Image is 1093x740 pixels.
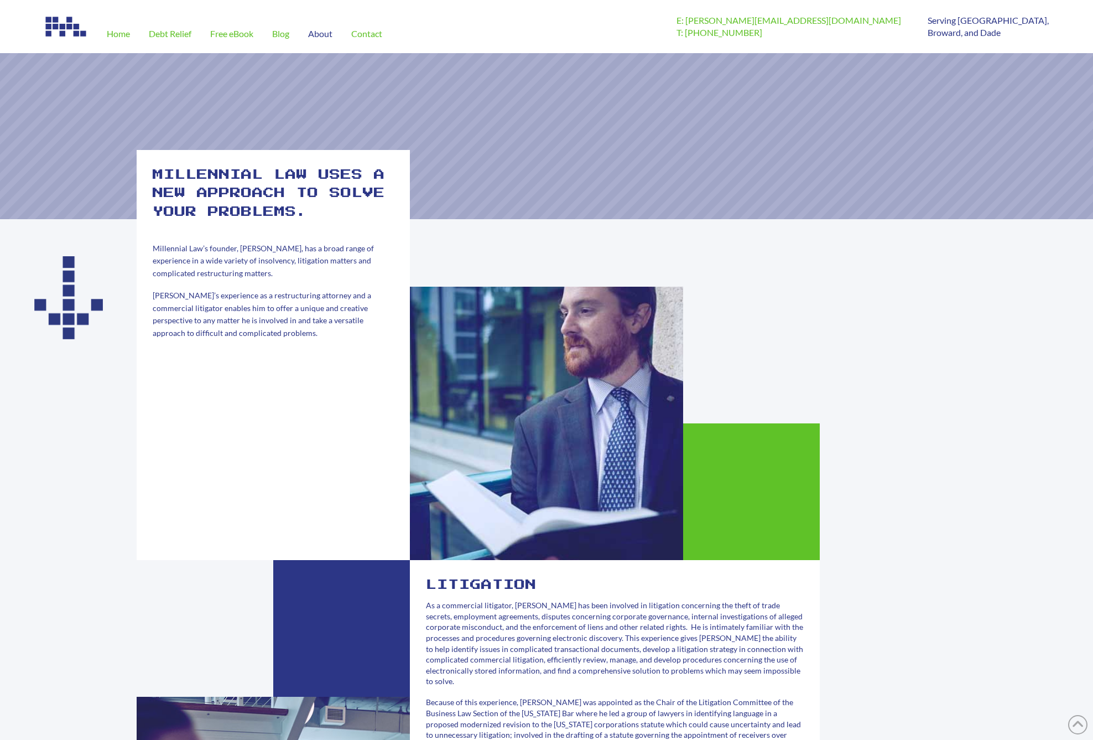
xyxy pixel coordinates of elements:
a: Contact [342,14,392,53]
a: Debt Relief [139,14,201,53]
a: Back to Top [1068,715,1087,734]
a: Free eBook [201,14,263,53]
span: Contact [351,29,382,38]
a: Home [97,14,139,53]
h2: Litigation [426,576,537,594]
span: Home [107,29,130,38]
a: E: [PERSON_NAME][EMAIL_ADDRESS][DOMAIN_NAME] [676,15,901,25]
span: [PERSON_NAME]’s experience as a restructuring attorney and a commercial litigator enables him to ... [153,291,371,337]
span: Blog [272,29,289,38]
span: About [308,29,332,38]
img: Image [44,14,89,39]
a: Blog [263,14,299,53]
a: About [299,14,342,53]
span: Debt Relief [149,29,191,38]
span: Millennial Law’s founder, [PERSON_NAME], has a broad range of experience in a wide variety of ins... [153,244,374,278]
h2: Millennial law uses a new approach to solve your problems. [153,166,394,221]
p: Serving [GEOGRAPHIC_DATA], Broward, and Dade [928,14,1049,39]
span: As a commercial litigator, [PERSON_NAME] has been involved in litigation concerning the theft of ... [426,601,803,686]
a: T: [PHONE_NUMBER] [676,27,762,38]
span: Free eBook [210,29,253,38]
